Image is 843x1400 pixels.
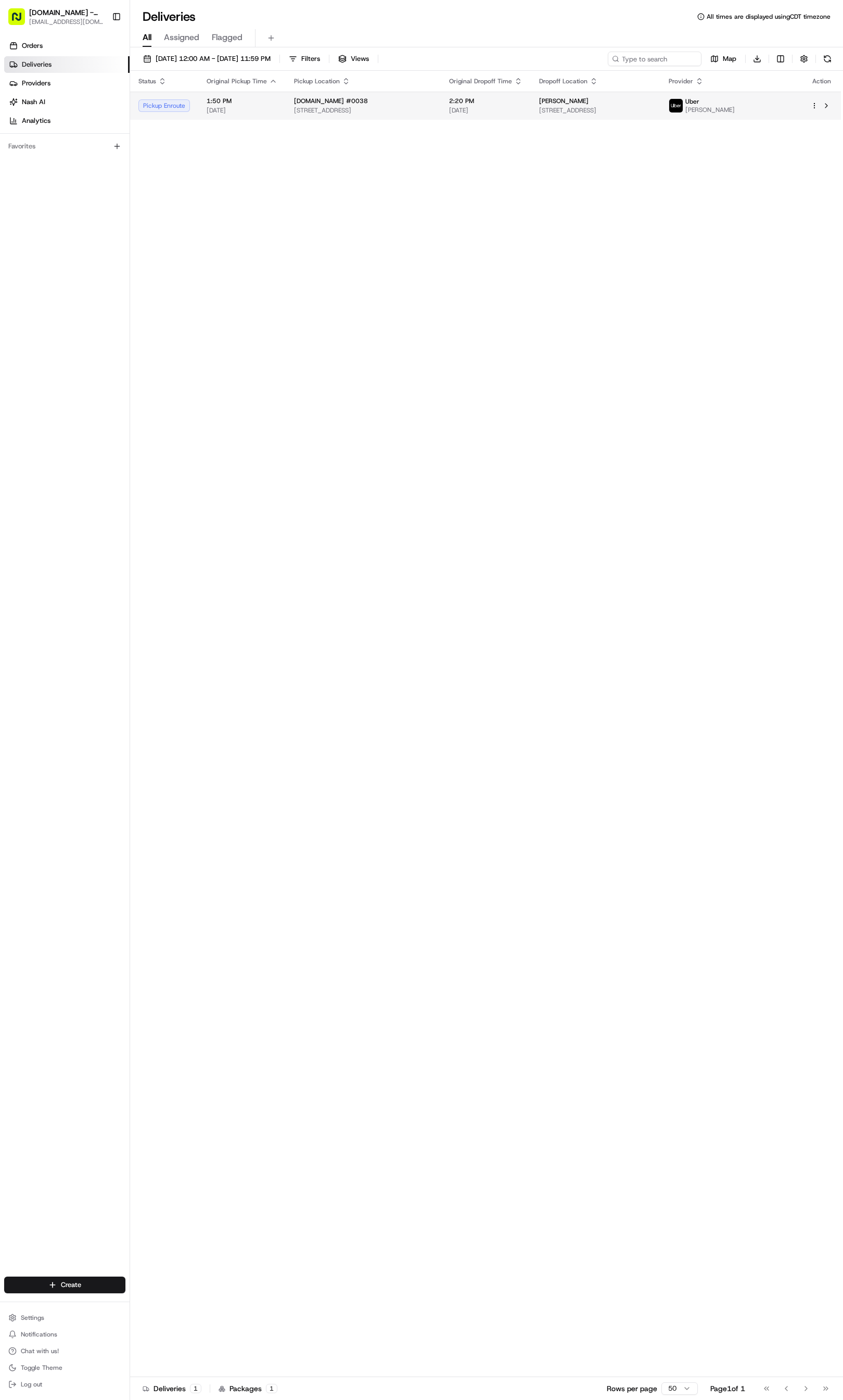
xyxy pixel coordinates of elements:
[4,138,125,155] div: Favorites
[10,42,189,59] p: Welcome 👋
[207,97,277,105] span: 1:50 PM
[143,8,196,25] h1: Deliveries
[138,77,156,85] span: Status
[104,177,126,185] span: Pylon
[449,77,512,85] span: Original Dropoff Time
[61,1280,81,1290] span: Create
[4,1277,125,1293] button: Create
[723,54,736,64] span: Map
[212,31,242,44] span: Flagged
[207,77,267,85] span: Original Pickup Time
[4,37,130,54] a: Orders
[22,116,50,125] span: Analytics
[190,1384,201,1393] div: 1
[21,1314,44,1322] span: Settings
[35,110,132,119] div: We're available if you need us!
[21,1330,57,1339] span: Notifications
[539,77,587,85] span: Dropoff Location
[10,11,31,32] img: Nash
[21,1364,62,1372] span: Toggle Theme
[707,12,831,21] span: All times are displayed using CDT timezone
[294,77,340,85] span: Pickup Location
[539,97,589,105] span: [PERSON_NAME]
[4,75,130,92] a: Providers
[685,106,735,114] span: [PERSON_NAME]
[21,1347,59,1355] span: Chat with us!
[10,153,19,161] div: 📗
[164,31,199,44] span: Assigned
[88,153,96,161] div: 💻
[21,152,80,162] span: Knowledge Base
[820,52,835,66] button: Refresh
[4,1344,125,1358] button: Chat with us!
[29,18,104,26] button: [EMAIL_ADDRESS][DOMAIN_NAME]
[266,1384,277,1393] div: 1
[294,106,432,115] span: [STREET_ADDRESS]
[669,77,693,85] span: Provider
[27,68,172,79] input: Clear
[98,152,167,162] span: API Documentation
[685,97,699,106] span: Uber
[156,54,271,64] span: [DATE] 12:00 AM - [DATE] 11:59 PM
[143,31,151,44] span: All
[706,52,741,66] button: Map
[6,147,84,166] a: 📗Knowledge Base
[143,1383,201,1394] div: Deliveries
[4,4,108,29] button: [DOMAIN_NAME] - [GEOGRAPHIC_DATA][EMAIL_ADDRESS][DOMAIN_NAME]
[669,99,683,112] img: uber-new-logo.jpeg
[301,54,320,64] span: Filters
[607,1383,657,1394] p: Rows per page
[710,1383,745,1394] div: Page 1 of 1
[539,106,652,115] span: [STREET_ADDRESS]
[4,1310,125,1325] button: Settings
[22,41,43,51] span: Orders
[294,97,368,105] span: [DOMAIN_NAME] #0038
[811,77,833,85] div: Action
[73,176,126,185] a: Powered byPylon
[22,60,52,69] span: Deliveries
[284,52,325,66] button: Filters
[138,52,275,66] button: [DATE] 12:00 AM - [DATE] 11:59 PM
[177,103,189,116] button: Start new chat
[608,52,701,66] input: Type to search
[4,56,130,73] a: Deliveries
[84,147,171,166] a: 💻API Documentation
[4,1360,125,1375] button: Toggle Theme
[4,112,130,129] a: Analytics
[449,106,522,115] span: [DATE]
[4,1377,125,1392] button: Log out
[449,97,522,105] span: 2:20 PM
[22,97,45,107] span: Nash AI
[219,1383,277,1394] div: Packages
[29,7,104,18] button: [DOMAIN_NAME] - [GEOGRAPHIC_DATA]
[22,79,50,88] span: Providers
[21,1380,42,1389] span: Log out
[207,106,277,115] span: [DATE]
[10,100,29,119] img: 1736555255976-a54dd68f-1ca7-489b-9aae-adbdc363a1c4
[351,54,369,64] span: Views
[4,94,130,110] a: Nash AI
[4,1327,125,1342] button: Notifications
[334,52,374,66] button: Views
[35,100,171,110] div: Start new chat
